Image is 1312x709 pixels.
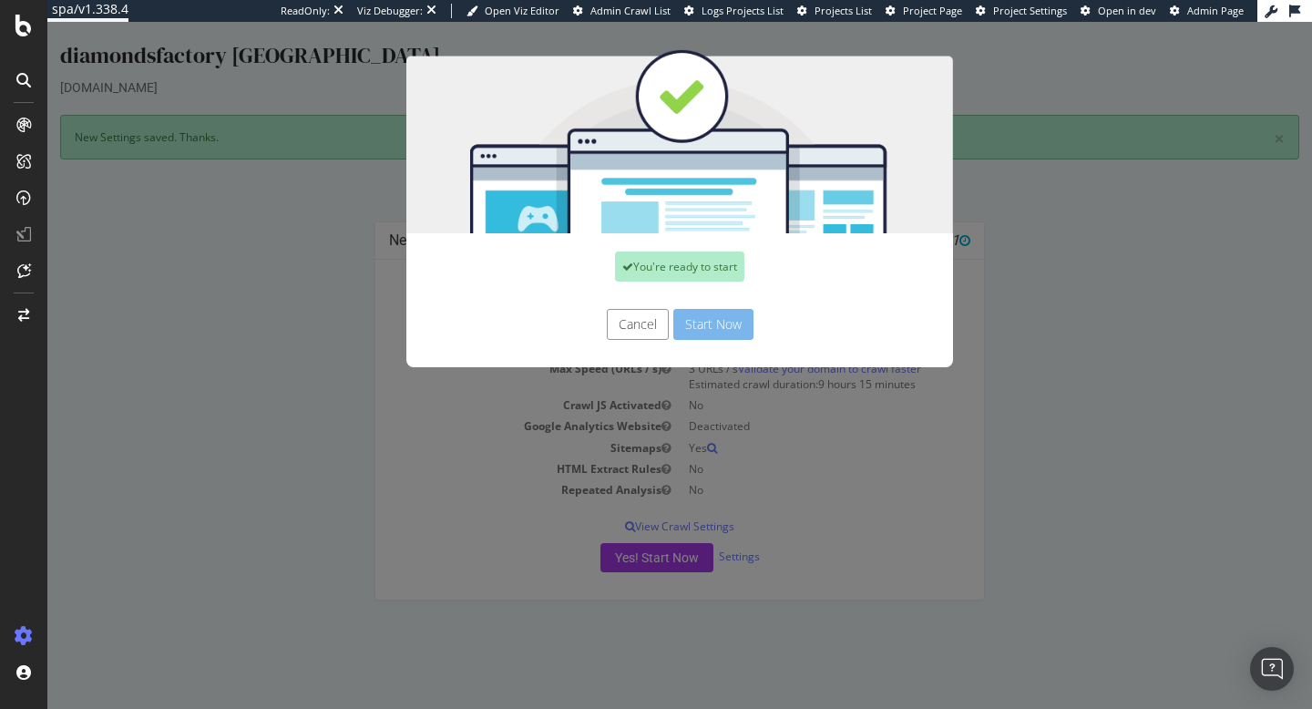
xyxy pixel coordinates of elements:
[886,4,962,18] a: Project Page
[466,4,559,18] a: Open Viz Editor
[903,4,962,17] span: Project Page
[815,4,872,17] span: Projects List
[1170,4,1244,18] a: Admin Page
[702,4,784,17] span: Logs Projects List
[359,27,906,211] img: You're all set!
[684,4,784,18] a: Logs Projects List
[1187,4,1244,17] span: Admin Page
[568,230,697,260] div: You're ready to start
[797,4,872,18] a: Projects List
[573,4,671,18] a: Admin Crawl List
[590,4,671,17] span: Admin Crawl List
[559,287,621,318] button: Cancel
[1081,4,1156,18] a: Open in dev
[357,4,423,18] div: Viz Debugger:
[485,4,559,17] span: Open Viz Editor
[993,4,1067,17] span: Project Settings
[1098,4,1156,17] span: Open in dev
[281,4,330,18] div: ReadOnly:
[976,4,1067,18] a: Project Settings
[1250,647,1294,691] div: Open Intercom Messenger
